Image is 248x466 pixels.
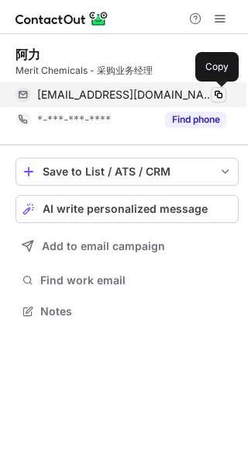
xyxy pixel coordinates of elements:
[43,165,212,178] div: Save to List / ATS / CRM
[40,273,232,287] span: Find work email
[15,301,239,322] button: Notes
[15,47,40,62] div: 阿力
[40,304,232,318] span: Notes
[165,112,226,127] button: Reveal Button
[37,88,215,102] span: [EMAIL_ADDRESS][DOMAIN_NAME]
[15,64,239,78] div: Merit Chemicals - 采购业务经理
[15,9,108,28] img: ContactOut v5.3.10
[15,158,239,186] button: save-profile-one-click
[15,270,239,291] button: Find work email
[42,240,165,252] span: Add to email campaign
[15,195,239,223] button: AI write personalized message
[15,232,239,260] button: Add to email campaign
[43,203,208,215] span: AI write personalized message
